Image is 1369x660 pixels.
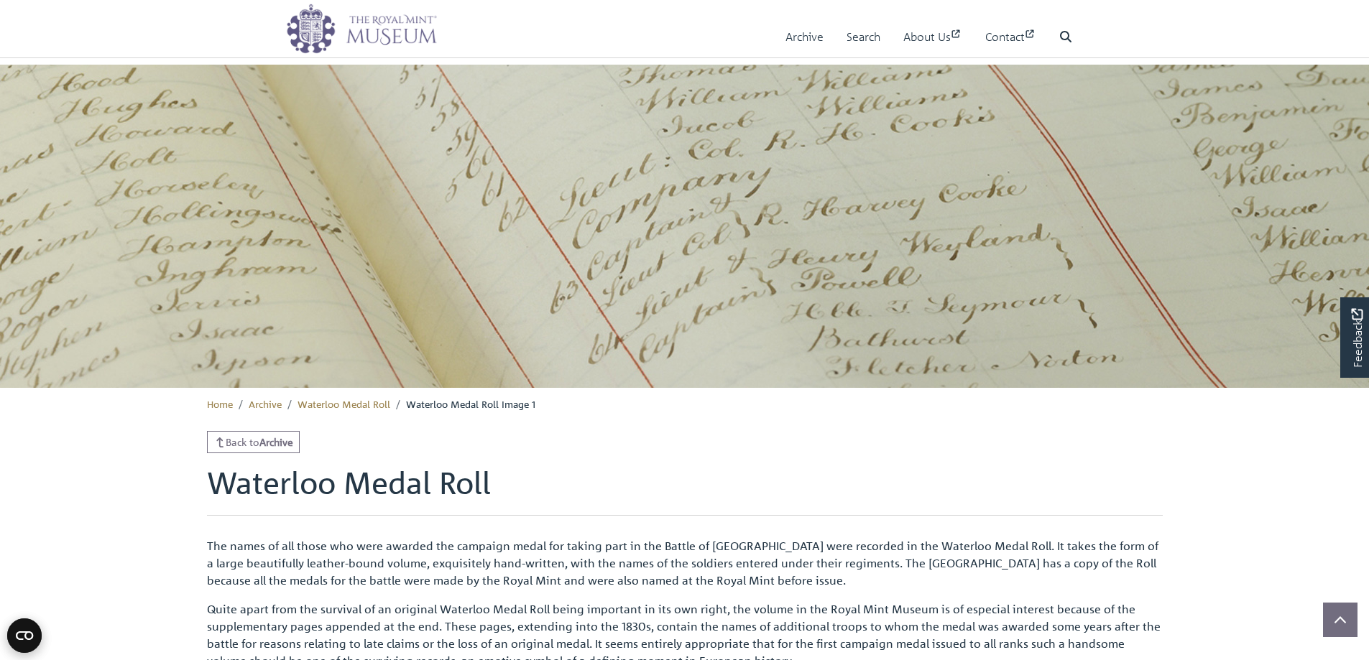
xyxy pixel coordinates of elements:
[207,465,1163,515] h1: Waterloo Medal Roll
[1340,297,1369,378] a: Would you like to provide feedback?
[1323,603,1358,637] button: Scroll to top
[406,397,535,410] span: Waterloo Medal Roll Image 1
[847,17,880,57] a: Search
[207,431,300,453] a: Back toArchive
[259,435,293,448] strong: Archive
[903,17,962,57] a: About Us
[785,17,824,57] a: Archive
[298,397,390,410] a: Waterloo Medal Roll
[7,618,42,653] button: Open CMP widget
[286,4,437,54] img: logo_wide.png
[1348,308,1365,368] span: Feedback
[207,397,233,410] a: Home
[207,539,1158,587] span: The names of all those who were awarded the campaign medal for taking part in the Battle of [GEOG...
[985,17,1036,57] a: Contact
[249,397,282,410] a: Archive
